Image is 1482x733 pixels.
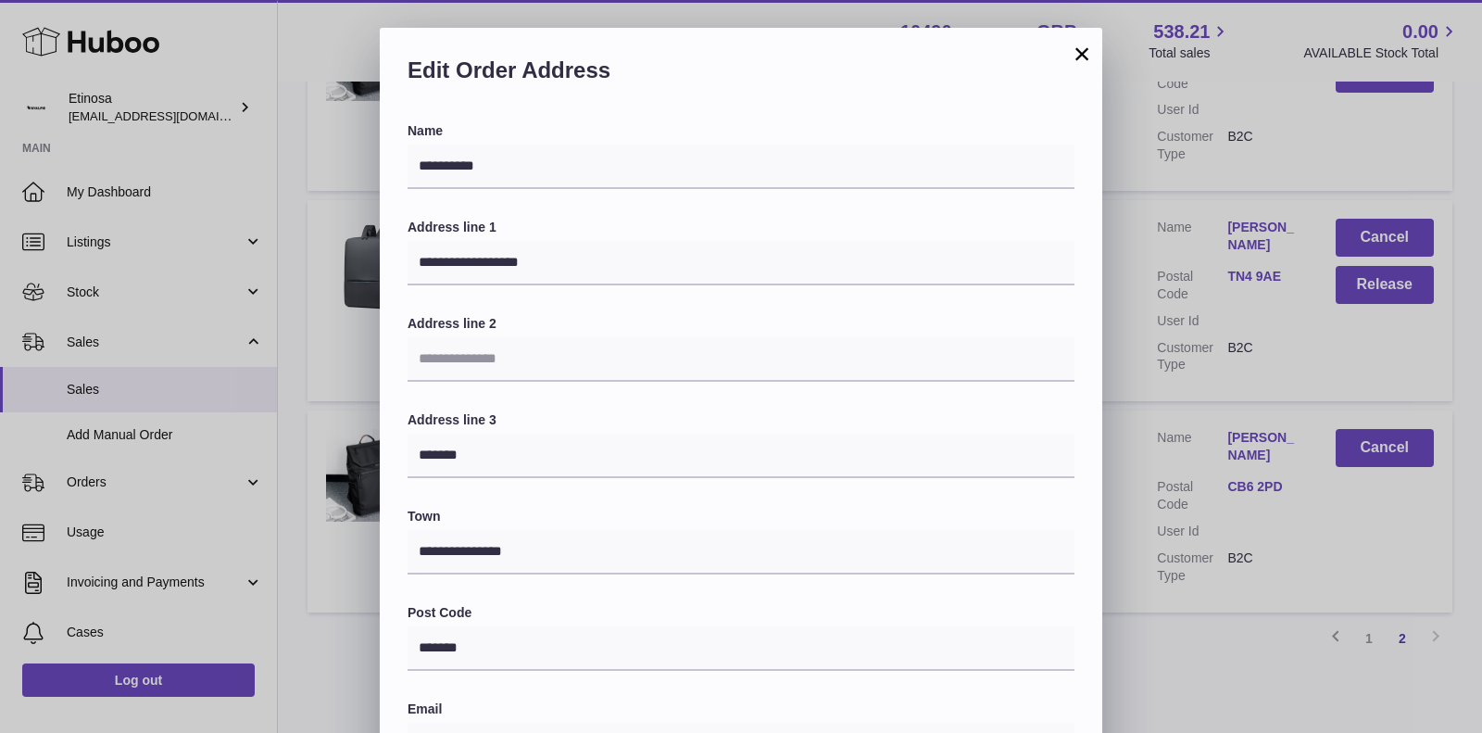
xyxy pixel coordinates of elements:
label: Town [408,508,1074,525]
label: Name [408,122,1074,140]
button: × [1071,43,1093,65]
h2: Edit Order Address [408,56,1074,95]
label: Post Code [408,604,1074,622]
label: Address line 3 [408,411,1074,429]
label: Address line 2 [408,315,1074,333]
label: Address line 1 [408,219,1074,236]
label: Email [408,701,1074,718]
